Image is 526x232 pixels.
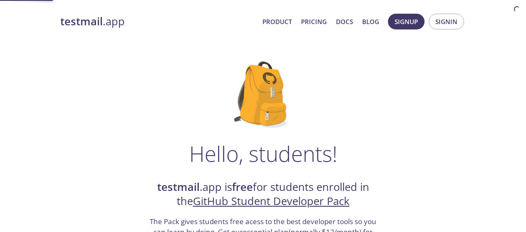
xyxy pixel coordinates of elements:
button: Signin [429,14,464,29]
a: Pricing [301,16,327,27]
img: github-student-backpack.png [234,61,292,128]
a: GitHub Student Developer Pack [193,194,350,208]
a: testmail.app [60,15,256,29]
strong: free [232,180,253,194]
span: Signup [395,16,418,27]
a: Product [262,16,292,27]
strong: testmail [157,180,200,194]
strong: testmail [60,14,103,29]
span: Signin [435,16,457,27]
button: Signup [388,14,425,29]
h1: Hello, students! [189,141,337,166]
h2: .app is for students enrolled in the [149,180,378,209]
a: Blog [362,16,379,27]
a: Docs [336,16,353,27]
